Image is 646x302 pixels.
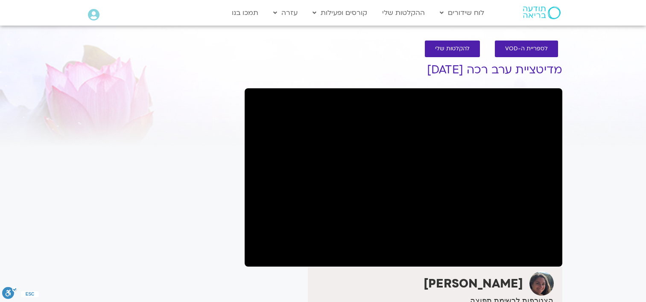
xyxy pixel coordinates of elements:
a: קורסים ופעילות [308,5,371,21]
a: להקלטות שלי [425,41,480,57]
span: להקלטות שלי [435,46,470,52]
a: עזרה [269,5,302,21]
img: תודעה בריאה [523,6,561,19]
img: קרן גל [529,271,554,296]
a: ההקלטות שלי [378,5,429,21]
a: לוח שידורים [436,5,488,21]
a: תמכו בנו [228,5,263,21]
span: לספריית ה-VOD [505,46,548,52]
strong: [PERSON_NAME] [424,276,523,292]
a: לספריית ה-VOD [495,41,558,57]
h1: מדיטציית ערב רכה [DATE] [245,64,562,76]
